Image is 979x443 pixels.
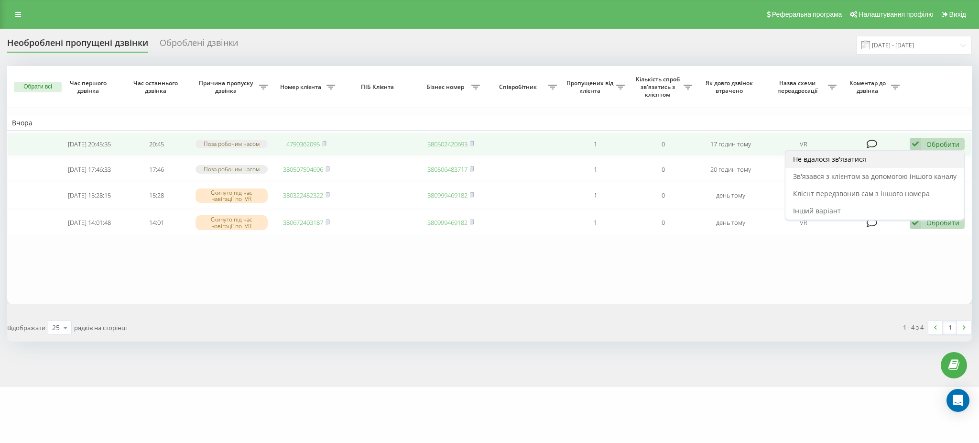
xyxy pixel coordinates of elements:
[946,389,969,412] div: Open Intercom Messenger
[697,183,764,208] td: день тому
[859,11,933,18] span: Налаштування профілю
[427,191,468,199] a: 380999469182
[926,218,959,227] div: Обробити
[123,183,190,208] td: 15:28
[74,323,127,332] span: рядків на сторінці
[55,158,123,181] td: [DATE] 17:46:33
[55,183,123,208] td: [DATE] 15:28:15
[630,210,697,235] td: 0
[427,165,468,174] a: 380506483717
[630,158,697,181] td: 0
[769,79,828,94] span: Назва схеми переадресації
[793,206,841,215] span: Інший варіант
[123,158,190,181] td: 17:46
[195,79,259,94] span: Причина пропуску дзвінка
[427,140,468,148] a: 380502420693
[697,158,764,181] td: 20 годин тому
[764,158,841,181] td: IVR
[427,218,468,227] a: 380999469182
[196,215,268,230] div: Скинуто під час навігації по IVR
[286,140,320,148] a: 4790362095
[764,183,841,208] td: IVR
[562,133,629,156] td: 1
[764,133,841,156] td: IVR
[943,321,957,334] a: 1
[55,133,123,156] td: [DATE] 20:45:35
[903,322,924,332] div: 1 - 4 з 4
[196,140,268,148] div: Поза робочим часом
[283,165,323,174] a: 380507594696
[55,210,123,235] td: [DATE] 14:01:48
[949,11,966,18] span: Вихід
[489,83,548,91] span: Співробітник
[196,165,268,173] div: Поза робочим часом
[764,210,841,235] td: IVR
[705,79,757,94] span: Як довго дзвінок втрачено
[772,11,842,18] span: Реферальна програма
[123,210,190,235] td: 14:01
[697,210,764,235] td: день тому
[196,188,268,203] div: Скинуто під час навігації по IVR
[422,83,471,91] span: Бізнес номер
[123,133,190,156] td: 20:45
[348,83,409,91] span: ПІБ Клієнта
[7,323,45,332] span: Відображати
[846,79,891,94] span: Коментар до дзвінка
[283,218,323,227] a: 380672403187
[566,79,616,94] span: Пропущених від клієнта
[697,133,764,156] td: 17 годин тому
[52,323,60,332] div: 25
[131,79,183,94] span: Час останнього дзвінка
[562,158,629,181] td: 1
[634,76,684,98] span: Кількість спроб зв'язатись з клієнтом
[562,210,629,235] td: 1
[7,38,148,53] div: Необроблені пропущені дзвінки
[562,183,629,208] td: 1
[630,183,697,208] td: 0
[926,140,959,149] div: Обробити
[160,38,238,53] div: Оброблені дзвінки
[277,83,326,91] span: Номер клієнта
[793,172,957,181] span: Зв'язався з клієнтом за допомогою іншого каналу
[7,116,972,130] td: Вчора
[793,155,866,164] span: Не вдалося зв'язатися
[793,189,930,198] span: Клієнт передзвонив сам з іншого номера
[14,82,62,92] button: Обрати всі
[630,133,697,156] td: 0
[283,191,323,199] a: 380322452322
[63,79,115,94] span: Час першого дзвінка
